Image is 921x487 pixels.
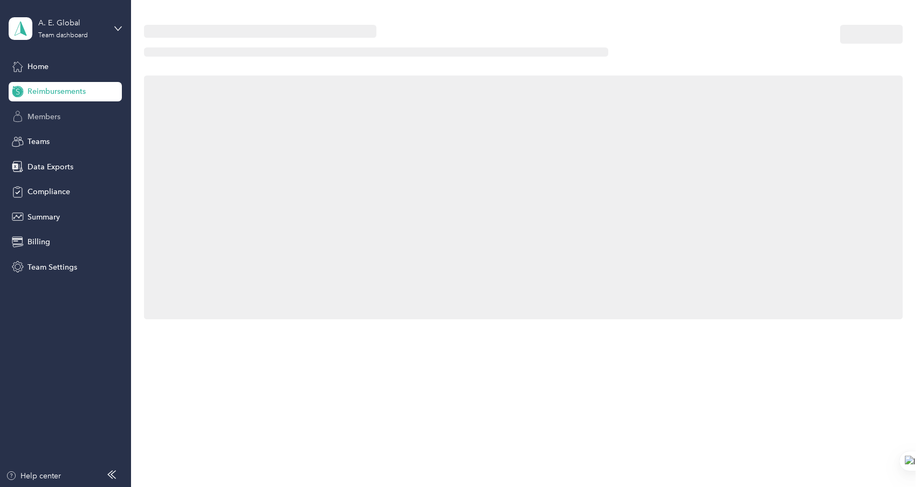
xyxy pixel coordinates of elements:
span: Compliance [28,186,70,197]
span: Billing [28,236,50,248]
iframe: Everlance-gr Chat Button Frame [861,427,921,487]
button: Help center [6,470,61,482]
span: Reimbursements [28,86,86,97]
span: Teams [28,136,50,147]
div: Team dashboard [38,32,88,39]
span: Data Exports [28,161,73,173]
span: Members [28,111,60,122]
span: Summary [28,211,60,223]
div: A. E. Global [38,17,106,29]
span: Home [28,61,49,72]
span: Team Settings [28,262,77,273]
